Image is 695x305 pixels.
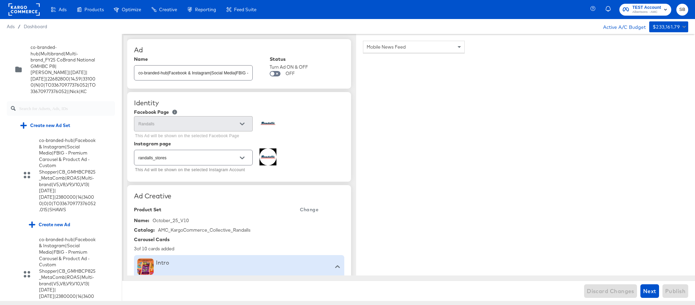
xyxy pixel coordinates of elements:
div: co-branded-hub|Facebook & Instagram|Social Media|FBIG - Premium Carousel & Product Ad - Custom Sh... [7,134,115,216]
img: intro-card [137,258,154,275]
div: Status [270,56,308,62]
button: SB [676,4,688,16]
div: Facebook Page [134,109,169,115]
div: Turn Ad ON & OFF [270,64,308,70]
div: co-branded-hub|Multibrand|Multi-brand_FY25 CoBrand National GMHBC P8|[PERSON_NAME]|[DATE]|[DATE]|... [7,41,115,98]
div: Create new Ad Set [15,119,115,132]
button: TEST AccountAlbertsons - AMC [619,4,671,16]
p: This Ad will be shown on the selected Instagram Account [135,167,248,174]
input: Select Instagram Account [137,154,239,162]
div: co-branded-hub|Facebook & Instagram|Social Media|FBIG - Premium Carousel & Product Ad - Custom Sh... [39,137,96,213]
div: Ad Creative [134,192,344,200]
span: Ads [59,7,66,12]
span: Ads [7,24,15,29]
button: $233,161.79 [649,21,688,32]
input: Search for Adsets, Ads, IDs [19,98,115,113]
span: Optimize [122,7,141,12]
img: 469323601_993878922757169_2515338732969382893_n.jpg [259,148,276,165]
div: OFF [286,70,295,77]
span: Next [643,286,656,296]
div: $233,161.79 [653,23,680,31]
div: Instagram page [134,141,344,146]
p: This Ad will be shown on the selected Facebook Page [135,133,248,140]
div: Create new Ad Set [20,122,70,129]
div: Create new Ad [24,218,115,231]
div: Catalog: [134,227,155,233]
button: Open [237,153,247,163]
span: Creative [159,7,177,12]
span: Change [300,205,318,214]
div: Ad [134,46,344,54]
div: October_25_V10 [153,217,189,224]
div: Intro [156,259,324,266]
div: Carousel Cards [134,237,344,242]
span: Products [84,7,104,12]
div: Name: [134,218,149,223]
div: intro-cardIntro [137,258,341,275]
div: 3 of 10 cards added [134,246,344,252]
div: Name [134,56,253,62]
span: Albertsons - AMC [632,10,661,15]
span: Mobile News Feed [367,44,406,50]
span: TEST Account [632,4,661,11]
div: Product Set [134,207,161,212]
div: co-branded-hub|Multibrand|Multi-brand_FY25 CoBrand National GMHBC P8|[PERSON_NAME]|[DATE]|[DATE]|... [31,44,96,95]
button: Next [640,284,659,298]
input: Ad Name [134,63,252,77]
span: Feed Suite [234,7,256,12]
span: Reporting [195,7,216,12]
a: Dashboard [24,24,47,29]
div: Identity [134,99,344,107]
div: Create new Ad [29,221,70,228]
img: Randalls [259,115,276,132]
span: SB [679,6,686,14]
span: / [15,24,24,29]
div: AMC_KargoCommerce_Collective_Randalls [158,227,251,233]
div: Active A/C Budget [596,21,646,32]
button: Change [297,205,321,214]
